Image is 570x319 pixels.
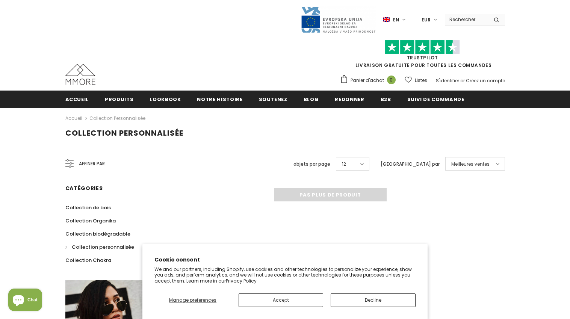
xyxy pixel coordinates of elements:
[460,77,465,84] span: or
[65,214,116,227] a: Collection Organika
[65,96,89,103] span: Accueil
[154,266,416,284] p: We and our partners, including Shopify, use cookies and other technologies to personalize your ex...
[79,160,105,168] span: Affiner par
[65,217,116,224] span: Collection Organika
[72,243,134,251] span: Collection personnalisée
[331,293,415,307] button: Decline
[65,184,103,192] span: Catégories
[239,293,323,307] button: Accept
[335,96,364,103] span: Redonner
[304,96,319,103] span: Blog
[340,43,505,68] span: LIVRAISON GRATUITE POUR TOUTES LES COMMANDES
[301,16,376,23] a: Javni Razpis
[6,289,44,313] inbox-online-store-chat: Shopify online store chat
[335,91,364,107] a: Redonner
[381,96,391,103] span: B2B
[259,91,287,107] a: soutenez
[169,297,216,303] span: Manage preferences
[445,14,488,25] input: Search Site
[385,40,460,54] img: Faites confiance aux étoiles pilotes
[65,91,89,107] a: Accueil
[150,96,181,103] span: Lookbook
[304,91,319,107] a: Blog
[340,75,399,86] a: Panier d'achat 0
[415,77,427,84] span: Listes
[293,160,330,168] label: objets par page
[65,204,111,211] span: Collection de bois
[65,128,183,138] span: Collection personnalisée
[65,240,134,254] a: Collection personnalisée
[387,76,396,84] span: 0
[105,96,133,103] span: Produits
[405,74,427,87] a: Listes
[89,115,145,121] a: Collection personnalisée
[65,64,95,85] img: Cas MMORE
[436,77,459,84] a: S'identifier
[351,77,384,84] span: Panier d'achat
[301,6,376,33] img: Javni Razpis
[154,293,231,307] button: Manage preferences
[259,96,287,103] span: soutenez
[381,160,440,168] label: [GEOGRAPHIC_DATA] par
[407,91,464,107] a: Suivi de commande
[150,91,181,107] a: Lookbook
[407,54,438,61] a: TrustPilot
[65,254,111,267] a: Collection Chakra
[154,256,416,264] h2: Cookie consent
[197,91,242,107] a: Notre histoire
[226,278,257,284] a: Privacy Policy
[407,96,464,103] span: Suivi de commande
[451,160,490,168] span: Meilleures ventes
[65,257,111,264] span: Collection Chakra
[342,160,346,168] span: 12
[381,91,391,107] a: B2B
[383,17,390,23] img: i-lang-1.png
[65,114,82,123] a: Accueil
[393,16,399,24] span: en
[422,16,431,24] span: EUR
[466,77,505,84] a: Créez un compte
[65,201,111,214] a: Collection de bois
[65,230,130,237] span: Collection biodégradable
[197,96,242,103] span: Notre histoire
[105,91,133,107] a: Produits
[65,227,130,240] a: Collection biodégradable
